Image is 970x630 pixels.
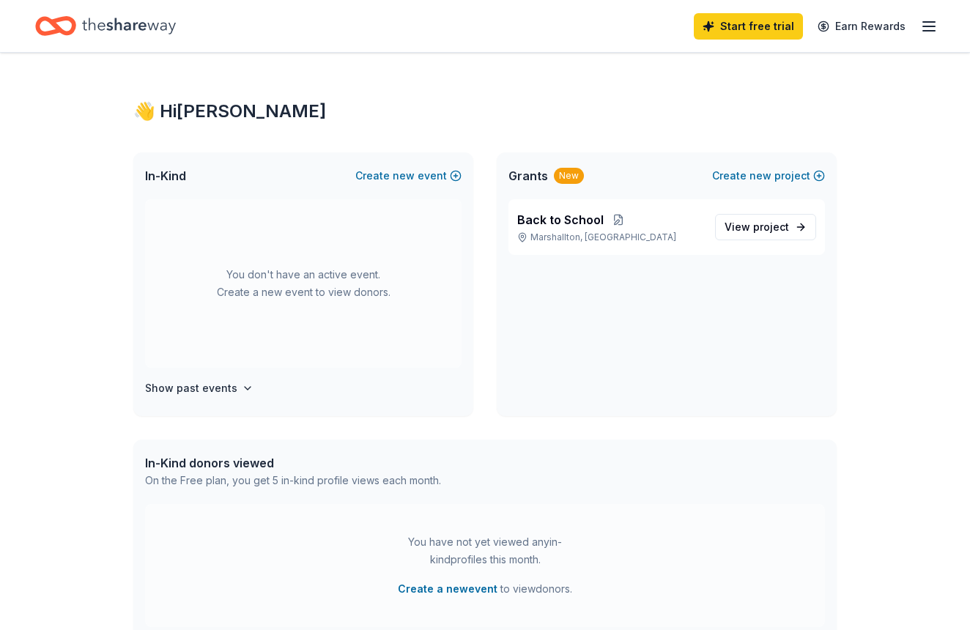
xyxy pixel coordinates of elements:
span: Grants [508,167,548,185]
button: Show past events [145,379,253,397]
a: Start free trial [694,13,803,40]
span: to view donors . [398,580,572,598]
a: View project [715,214,816,240]
span: View [725,218,789,236]
div: You have not yet viewed any in-kind profiles this month. [393,533,577,568]
div: 👋 Hi [PERSON_NAME] [133,100,837,123]
a: Earn Rewards [809,13,914,40]
p: Marshallton, [GEOGRAPHIC_DATA] [517,231,703,243]
div: On the Free plan, you get 5 in-kind profile views each month. [145,472,441,489]
div: In-Kind donors viewed [145,454,441,472]
button: Createnewproject [712,167,825,185]
div: New [554,168,584,184]
span: In-Kind [145,167,186,185]
span: new [749,167,771,185]
button: Createnewevent [355,167,462,185]
a: Home [35,9,176,43]
h4: Show past events [145,379,237,397]
button: Create a newevent [398,580,497,598]
span: project [753,220,789,233]
span: new [393,167,415,185]
div: You don't have an active event. Create a new event to view donors. [145,199,462,368]
span: Back to School [517,211,604,229]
